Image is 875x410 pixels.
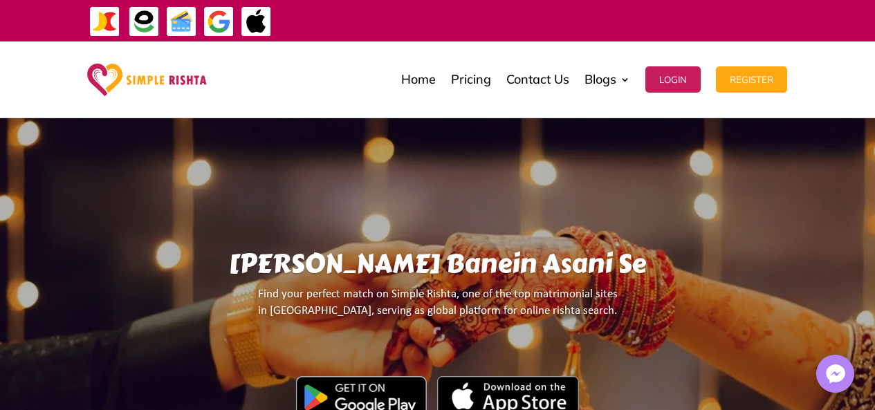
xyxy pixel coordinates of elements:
[114,248,761,286] h1: [PERSON_NAME] Banein Asani Se
[203,6,234,37] img: GooglePay-icon
[129,6,160,37] img: EasyPaisa-icon
[89,6,120,37] img: JazzCash-icon
[241,6,272,37] img: ApplePay-icon
[584,45,630,114] a: Blogs
[822,360,849,388] img: Messenger
[645,45,701,114] a: Login
[716,66,787,93] button: Register
[506,45,569,114] a: Contact Us
[451,45,491,114] a: Pricing
[166,6,197,37] img: Credit Cards
[401,45,436,114] a: Home
[645,66,701,93] button: Login
[114,286,761,331] p: Find your perfect match on Simple Rishta, one of the top matrimonial sites in [GEOGRAPHIC_DATA], ...
[716,45,787,114] a: Register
